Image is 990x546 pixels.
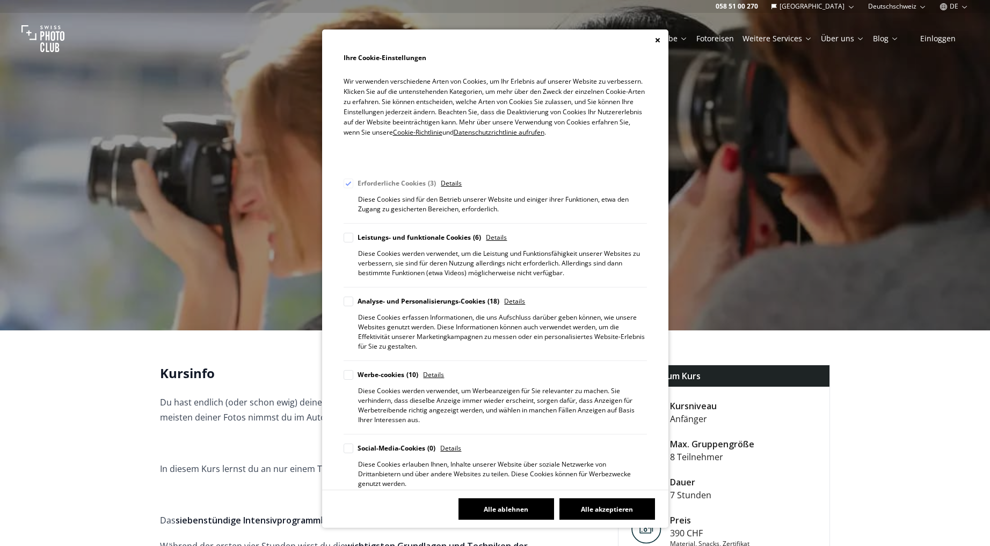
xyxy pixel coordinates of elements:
[473,233,481,242] div: 6
[655,38,660,43] button: Close
[358,386,647,425] div: Diese Cookies werden verwendet, um Werbeanzeigen für Sie relevanter zu machen. Sie verhindern, da...
[358,460,647,489] div: Diese Cookies erlauben Ihnen, Inhalte unserer Website über soziale Netzwerke von Drittanbietern u...
[559,498,655,520] button: Alle akzeptieren
[358,249,647,278] div: Diese Cookies werden verwendet, um die Leistung und Funktionsfähigkeit unserer Websites zu verbes...
[406,370,418,380] div: 10
[458,498,554,520] button: Alle ablehnen
[486,233,507,242] span: Details
[358,179,436,188] div: Erforderliche Cookies
[454,128,544,137] span: Datenschutzrichtlinie aufrufen
[440,444,461,453] span: Details
[428,179,436,188] div: 3
[358,233,482,242] div: Leistungs- und funktionale Cookies
[427,444,435,453] div: 0
[393,128,442,137] span: Cookie-Richtlinie
[344,76,647,153] p: Wir verwenden verschiedene Arten von Cookies, um Ihr Erlebnis auf unserer Website zu verbessern. ...
[358,297,500,306] div: Analyse- und Personalisierungs-Cookies
[358,313,647,351] div: Diese Cookies erfassen Informationen, die uns Aufschluss darüber geben können, wie unsere Website...
[358,444,436,453] div: Social-Media-Cookies
[358,370,419,380] div: Werbe-cookies
[322,29,668,528] div: Cookie Consent Preferences
[358,195,647,214] div: Diese Cookies sind für den Betrieb unserer Website und einiger ihrer Funktionen, etwa den Zugang ...
[423,370,444,380] span: Details
[504,297,525,306] span: Details
[344,51,647,65] h2: Ihre Cookie-Einstellungen
[441,179,462,188] span: Details
[487,297,499,306] div: 18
